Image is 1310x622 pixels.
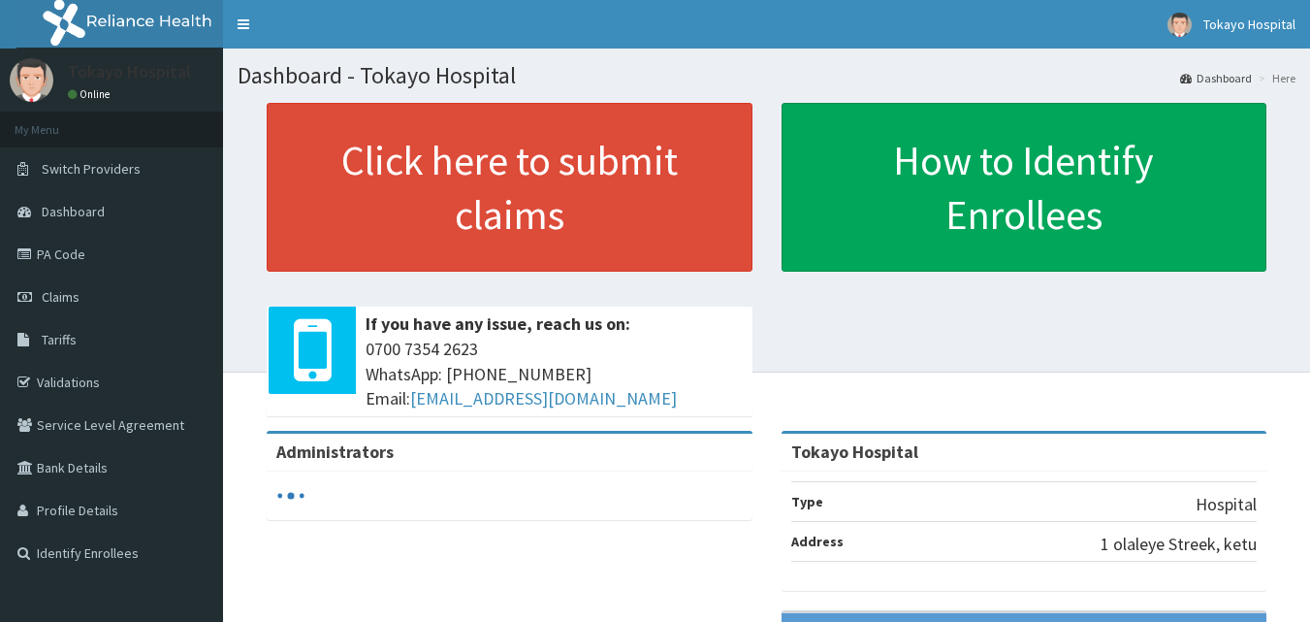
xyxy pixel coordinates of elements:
[791,493,823,510] b: Type
[42,160,141,178] span: Switch Providers
[276,441,394,463] b: Administrators
[42,203,105,220] span: Dashboard
[1101,532,1257,557] p: 1 olaleye Streek, ketu
[276,481,305,510] svg: audio-loading
[791,533,844,550] b: Address
[10,58,53,102] img: User Image
[1167,13,1192,37] img: User Image
[366,312,630,335] b: If you have any issue, reach us on:
[42,331,77,348] span: Tariffs
[410,387,677,409] a: [EMAIL_ADDRESS][DOMAIN_NAME]
[1196,492,1257,517] p: Hospital
[42,288,80,306] span: Claims
[68,63,191,81] p: Tokayo Hospital
[1203,16,1295,33] span: Tokayo Hospital
[366,337,743,411] span: 0700 7354 2623 WhatsApp: [PHONE_NUMBER] Email:
[791,441,918,463] strong: Tokayo Hospital
[1180,70,1252,86] a: Dashboard
[68,87,114,101] a: Online
[267,103,752,272] a: Click here to submit claims
[782,103,1267,272] a: How to Identify Enrollees
[1254,70,1295,86] li: Here
[238,63,1295,88] h1: Dashboard - Tokayo Hospital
